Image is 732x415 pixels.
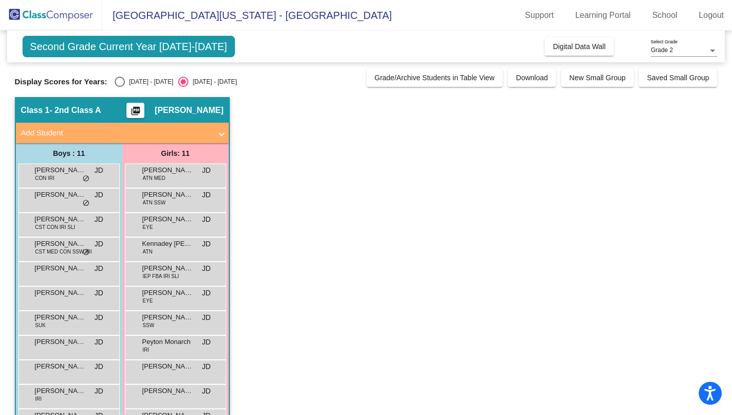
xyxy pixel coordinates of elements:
[35,263,86,273] span: [PERSON_NAME]
[647,74,709,82] span: Saved Small Group
[94,288,103,298] span: JD
[202,239,210,249] span: JD
[143,223,153,231] span: EYE
[142,190,193,200] span: [PERSON_NAME]
[202,263,210,274] span: JD
[143,321,155,329] span: SSW
[94,361,103,372] span: JD
[102,7,392,24] span: [GEOGRAPHIC_DATA][US_STATE] - [GEOGRAPHIC_DATA]
[15,77,107,86] span: Display Scores for Years:
[130,106,142,120] mat-icon: picture_as_pdf
[142,263,193,273] span: [PERSON_NAME]
[143,199,166,206] span: ATN SSW
[125,77,173,86] div: [DATE] - [DATE]
[35,174,55,182] span: CON IRI
[639,68,717,87] button: Saved Small Group
[188,77,236,86] div: [DATE] - [DATE]
[21,105,50,116] span: Class 1
[35,165,86,175] span: [PERSON_NAME] [PERSON_NAME]
[202,337,210,348] span: JD
[142,361,193,372] span: [PERSON_NAME]
[142,337,193,347] span: Peyton Monarch
[651,47,673,54] span: Grade 2
[94,239,103,249] span: JD
[567,7,639,24] a: Learning Portal
[202,361,210,372] span: JD
[94,165,103,176] span: JD
[545,37,614,56] button: Digital Data Wall
[143,174,165,182] span: ATN MED
[202,165,210,176] span: JD
[143,297,153,305] span: EYE
[517,7,562,24] a: Support
[644,7,685,24] a: School
[94,263,103,274] span: JD
[35,288,86,298] span: [PERSON_NAME]
[35,395,42,403] span: IRI
[142,386,193,396] span: [PERSON_NAME]
[561,68,634,87] button: New Small Group
[21,127,211,139] mat-panel-title: Add Student
[202,288,210,298] span: JD
[94,190,103,200] span: JD
[35,223,75,231] span: CST CON IRI SLI
[155,105,223,116] span: [PERSON_NAME]
[143,346,149,354] span: IRI
[35,239,86,249] span: [PERSON_NAME]
[508,68,556,87] button: Download
[16,123,229,143] mat-expansion-panel-header: Add Student
[143,248,153,256] span: ATN
[142,214,193,224] span: [PERSON_NAME]
[94,386,103,397] span: JD
[35,386,86,396] span: [PERSON_NAME]
[35,214,86,224] span: [PERSON_NAME]
[16,143,122,164] div: Boys : 11
[35,190,86,200] span: [PERSON_NAME]
[94,214,103,225] span: JD
[569,74,626,82] span: New Small Group
[94,337,103,348] span: JD
[35,321,46,329] span: SUK
[82,248,90,257] span: do_not_disturb_alt
[35,312,86,322] span: [PERSON_NAME]
[35,337,86,347] span: [PERSON_NAME]
[202,214,210,225] span: JD
[142,312,193,322] span: [PERSON_NAME]
[35,361,86,372] span: [PERSON_NAME]
[122,143,229,164] div: Girls: 11
[202,386,210,397] span: JD
[94,312,103,323] span: JD
[82,175,90,183] span: do_not_disturb_alt
[143,272,179,280] span: IEP FBA IRI SLI
[367,68,503,87] button: Grade/Archive Students in Table View
[82,199,90,207] span: do_not_disturb_alt
[553,42,606,51] span: Digital Data Wall
[202,312,210,323] span: JD
[35,248,92,256] span: CST MED CON SSW IRI
[142,239,193,249] span: Kennadey [PERSON_NAME]
[375,74,495,82] span: Grade/Archive Students in Table View
[115,77,236,87] mat-radio-group: Select an option
[142,165,193,175] span: [PERSON_NAME]
[50,105,101,116] span: - 2nd Class A
[142,288,193,298] span: [PERSON_NAME] [PERSON_NAME]
[691,7,732,24] a: Logout
[516,74,548,82] span: Download
[126,103,144,118] button: Print Students Details
[23,36,235,57] span: Second Grade Current Year [DATE]-[DATE]
[202,190,210,200] span: JD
